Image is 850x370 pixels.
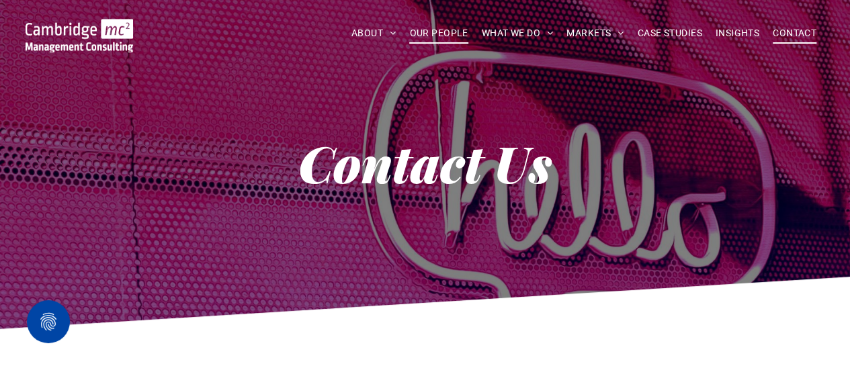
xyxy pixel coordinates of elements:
strong: Contact [298,129,482,196]
img: Go to Homepage [26,19,134,52]
a: ABOUT [345,23,403,44]
a: CASE STUDIES [631,23,709,44]
a: WHAT WE DO [475,23,560,44]
a: MARKETS [560,23,630,44]
strong: Us [494,129,552,196]
span: OUR PEOPLE [409,23,468,44]
a: OUR PEOPLE [402,23,474,44]
a: INSIGHTS [709,23,766,44]
a: Your Business Transformed | Cambridge Management Consulting [26,21,134,35]
a: CONTACT [766,23,823,44]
